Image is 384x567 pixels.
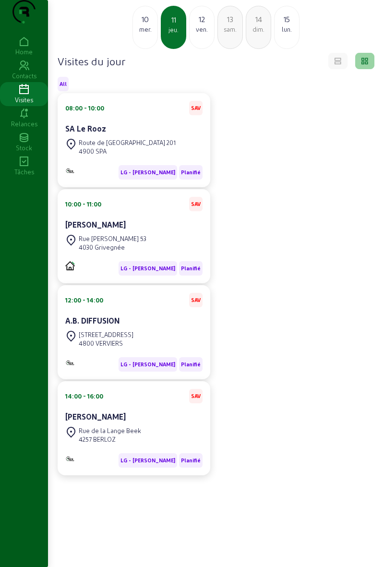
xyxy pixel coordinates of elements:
[275,13,299,25] div: 15
[120,457,175,464] span: LG - [PERSON_NAME]
[246,13,271,25] div: 14
[275,25,299,34] div: lun.
[65,124,106,133] cam-card-title: SA Le Rooz
[191,393,201,399] span: SAV
[79,138,176,147] div: Route de [GEOGRAPHIC_DATA] 201
[162,25,185,34] div: jeu.
[191,105,201,111] span: SAV
[79,147,176,156] div: 4900 SPA
[218,13,242,25] div: 13
[181,457,201,464] span: Planifié
[65,412,126,421] cam-card-title: [PERSON_NAME]
[65,316,120,325] cam-card-title: A.B. DIFFUSION
[190,13,214,25] div: 12
[65,261,75,270] img: PVELEC
[79,339,133,348] div: 4800 VERVIERS
[162,14,185,25] div: 11
[65,456,75,462] img: Monitoring et Maintenance
[191,297,201,303] span: SAV
[79,426,141,435] div: Rue de la Lange Beek
[65,220,126,229] cam-card-title: [PERSON_NAME]
[181,169,201,176] span: Planifié
[120,265,175,272] span: LG - [PERSON_NAME]
[65,200,101,208] div: 10:00 - 11:00
[190,25,214,34] div: ven.
[246,25,271,34] div: dim.
[191,201,201,207] span: SAV
[79,234,146,243] div: Rue [PERSON_NAME] 53
[65,360,75,366] img: Monitoring et Maintenance
[133,25,157,34] div: mer.
[79,243,146,252] div: 4030 Grivegnée
[181,265,201,272] span: Planifié
[79,435,141,444] div: 4257 BERLOZ
[65,168,75,174] img: Monitoring et Maintenance
[133,13,157,25] div: 10
[65,392,103,400] div: 14:00 - 16:00
[58,54,125,68] h4: Visites du jour
[65,296,103,304] div: 12:00 - 14:00
[120,361,175,368] span: LG - [PERSON_NAME]
[181,361,201,368] span: Planifié
[218,25,242,34] div: sam.
[120,169,175,176] span: LG - [PERSON_NAME]
[65,104,104,112] div: 08:00 - 10:00
[60,81,67,87] span: All
[79,330,133,339] div: [STREET_ADDRESS]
